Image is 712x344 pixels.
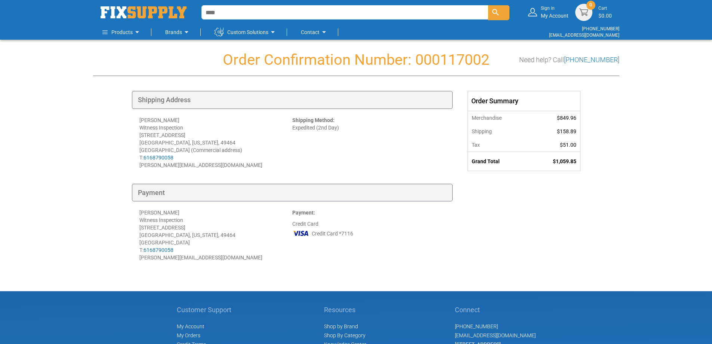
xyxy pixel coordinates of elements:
[132,91,453,109] div: Shipping Address
[519,56,619,64] h3: Need help? Call
[292,117,335,123] strong: Shipping Method:
[144,247,173,253] a: 6168790058
[139,209,292,261] div: [PERSON_NAME] Witness Inspection [STREET_ADDRESS] [GEOGRAPHIC_DATA], [US_STATE], 49464 [GEOGRAPHI...
[557,115,576,121] span: $849.96
[598,13,612,19] span: $0.00
[292,228,309,239] img: VI
[101,6,187,18] a: store logo
[177,323,204,329] span: My Account
[598,5,612,12] small: Cart
[541,5,568,19] div: My Account
[101,6,187,18] img: Fix Industrial Supply
[553,158,576,164] span: $1,059.85
[582,26,619,31] a: [PHONE_NUMBER]
[455,332,536,338] a: [EMAIL_ADDRESS][DOMAIN_NAME]
[455,323,498,329] a: [PHONE_NUMBER]
[132,184,453,202] div: Payment
[324,332,366,338] a: Shop By Category
[324,306,366,314] h5: Resources
[292,116,445,169] div: Expedited (2nd Day)
[468,125,529,138] th: Shipping
[292,209,445,261] div: Credit Card
[177,332,200,338] span: My Orders
[468,91,580,111] div: Order Summary
[139,116,292,169] div: [PERSON_NAME] Witness Inspection [STREET_ADDRESS] [GEOGRAPHIC_DATA], [US_STATE], 49464 [GEOGRAPHI...
[292,210,315,216] strong: Payment:
[455,306,536,314] h5: Connect
[312,230,353,237] span: Credit Card *7116
[144,155,173,161] a: 6168790058
[165,25,191,40] a: Brands
[557,128,576,134] span: $158.89
[301,25,329,40] a: Contact
[564,56,619,64] a: [PHONE_NUMBER]
[177,306,235,314] h5: Customer Support
[324,323,358,329] a: Shop by Brand
[472,158,500,164] strong: Grand Total
[468,138,529,152] th: Tax
[468,111,529,125] th: Merchandise
[560,142,576,148] span: $51.00
[589,2,592,8] span: 0
[93,52,619,68] h1: Order Confirmation Number: 000117002
[215,25,277,40] a: Custom Solutions
[549,33,619,38] a: [EMAIL_ADDRESS][DOMAIN_NAME]
[102,25,142,40] a: Products
[541,5,568,12] small: Sign in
